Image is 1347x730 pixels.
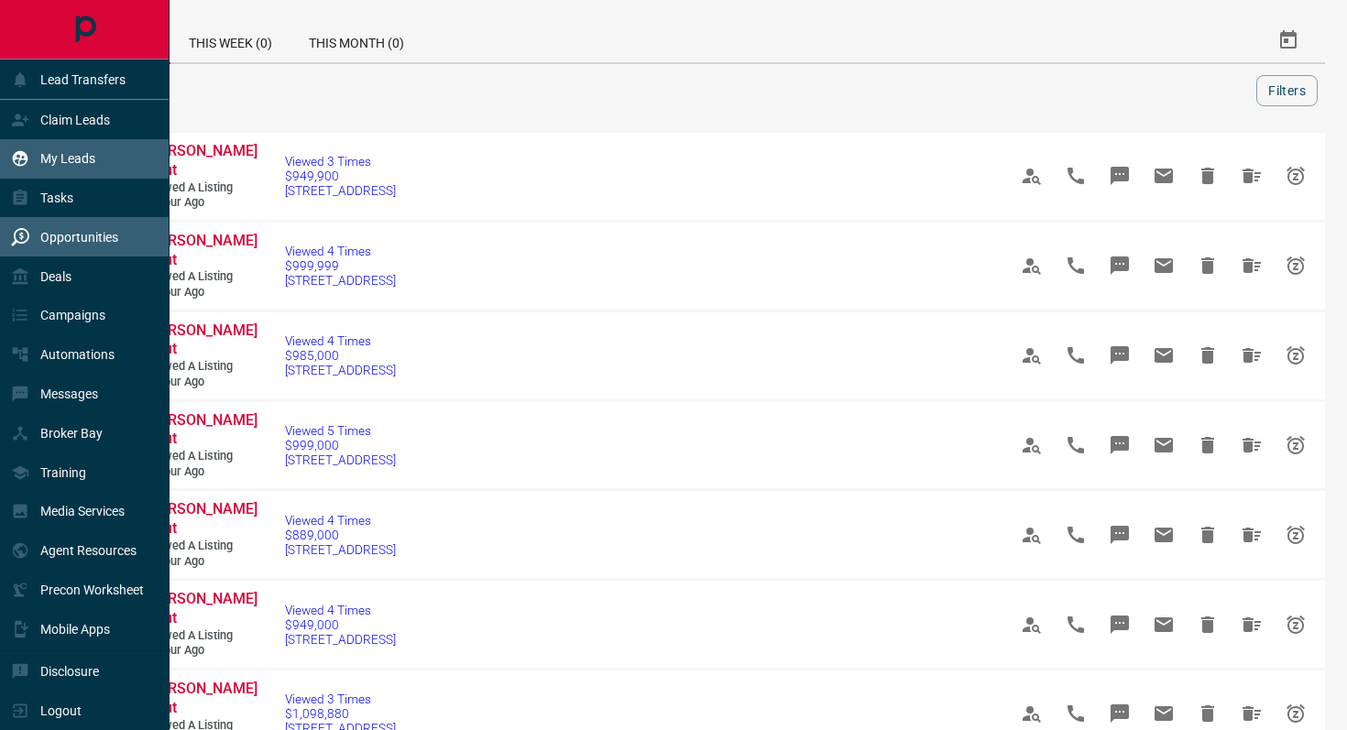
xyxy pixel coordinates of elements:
[1142,603,1186,647] span: Email
[285,513,396,528] span: Viewed 4 Times
[1098,333,1142,377] span: Message
[1142,154,1186,198] span: Email
[1010,154,1054,198] span: View Profile
[1054,423,1098,467] span: Call
[1142,244,1186,288] span: Email
[147,554,257,570] span: 1 hour ago
[290,18,422,62] div: This Month (0)
[1274,244,1318,288] span: Snooze
[147,590,257,626] span: [PERSON_NAME] Raut
[285,363,396,377] span: [STREET_ADDRESS]
[285,244,396,258] span: Viewed 4 Times
[1230,244,1274,288] span: Hide All from Kavita Gundappa Raut
[1054,333,1098,377] span: Call
[1054,513,1098,557] span: Call
[1142,423,1186,467] span: Email
[147,680,257,716] span: [PERSON_NAME] Raut
[1186,603,1230,647] span: Hide
[285,632,396,647] span: [STREET_ADDRESS]
[285,333,396,348] span: Viewed 4 Times
[285,244,396,288] a: Viewed 4 Times$999,999[STREET_ADDRESS]
[1054,244,1098,288] span: Call
[147,411,257,450] a: [PERSON_NAME] Raut
[1274,603,1318,647] span: Snooze
[1010,423,1054,467] span: View Profile
[1010,603,1054,647] span: View Profile
[1098,513,1142,557] span: Message
[147,142,257,180] a: [PERSON_NAME] Raut
[147,590,257,628] a: [PERSON_NAME] Raut
[147,500,257,537] span: [PERSON_NAME] Raut
[1054,603,1098,647] span: Call
[285,603,396,617] span: Viewed 4 Times
[285,617,396,632] span: $949,000
[147,232,257,270] a: [PERSON_NAME] Raut
[147,321,257,360] a: [PERSON_NAME] Raut
[147,232,257,268] span: [PERSON_NAME] Raut
[1010,244,1054,288] span: View Profile
[1230,513,1274,557] span: Hide All from Kavita Gundappa Raut
[1010,333,1054,377] span: View Profile
[1274,513,1318,557] span: Snooze
[285,169,396,183] span: $949,900
[285,258,396,273] span: $999,999
[170,18,290,62] div: This Week (0)
[285,452,396,467] span: [STREET_ADDRESS]
[1186,333,1230,377] span: Hide
[285,542,396,557] span: [STREET_ADDRESS]
[1142,333,1186,377] span: Email
[147,269,257,285] span: Viewed a Listing
[1274,154,1318,198] span: Snooze
[1010,513,1054,557] span: View Profile
[1054,154,1098,198] span: Call
[1098,423,1142,467] span: Message
[1266,18,1310,62] button: Select Date Range
[285,423,396,467] a: Viewed 5 Times$999,000[STREET_ADDRESS]
[1186,513,1230,557] span: Hide
[1274,333,1318,377] span: Snooze
[285,603,396,647] a: Viewed 4 Times$949,000[STREET_ADDRESS]
[147,375,257,390] span: 1 hour ago
[147,195,257,211] span: 1 hour ago
[147,539,257,554] span: Viewed a Listing
[285,423,396,438] span: Viewed 5 Times
[1230,154,1274,198] span: Hide All from Kavita Gundappa Raut
[147,643,257,659] span: 1 hour ago
[1098,244,1142,288] span: Message
[1186,423,1230,467] span: Hide
[285,348,396,363] span: $985,000
[1230,603,1274,647] span: Hide All from Kavita Gundappa Raut
[285,154,396,169] span: Viewed 3 Times
[1256,75,1318,106] button: Filters
[285,692,396,706] span: Viewed 3 Times
[285,438,396,452] span: $999,000
[1098,603,1142,647] span: Message
[285,528,396,542] span: $889,000
[285,333,396,377] a: Viewed 4 Times$985,000[STREET_ADDRESS]
[285,273,396,288] span: [STREET_ADDRESS]
[147,449,257,464] span: Viewed a Listing
[147,628,257,644] span: Viewed a Listing
[285,513,396,557] a: Viewed 4 Times$889,000[STREET_ADDRESS]
[285,183,396,198] span: [STREET_ADDRESS]
[147,500,257,539] a: [PERSON_NAME] Raut
[147,464,257,480] span: 1 hour ago
[285,154,396,198] a: Viewed 3 Times$949,900[STREET_ADDRESS]
[147,411,257,448] span: [PERSON_NAME] Raut
[147,142,257,179] span: [PERSON_NAME] Raut
[1230,423,1274,467] span: Hide All from Kavita Gundappa Raut
[1098,154,1142,198] span: Message
[1230,333,1274,377] span: Hide All from Kavita Gundappa Raut
[1186,244,1230,288] span: Hide
[147,180,257,196] span: Viewed a Listing
[1142,513,1186,557] span: Email
[1274,423,1318,467] span: Snooze
[147,321,257,358] span: [PERSON_NAME] Raut
[285,706,396,721] span: $1,098,880
[147,359,257,375] span: Viewed a Listing
[147,680,257,718] a: [PERSON_NAME] Raut
[1186,154,1230,198] span: Hide
[147,285,257,300] span: 1 hour ago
